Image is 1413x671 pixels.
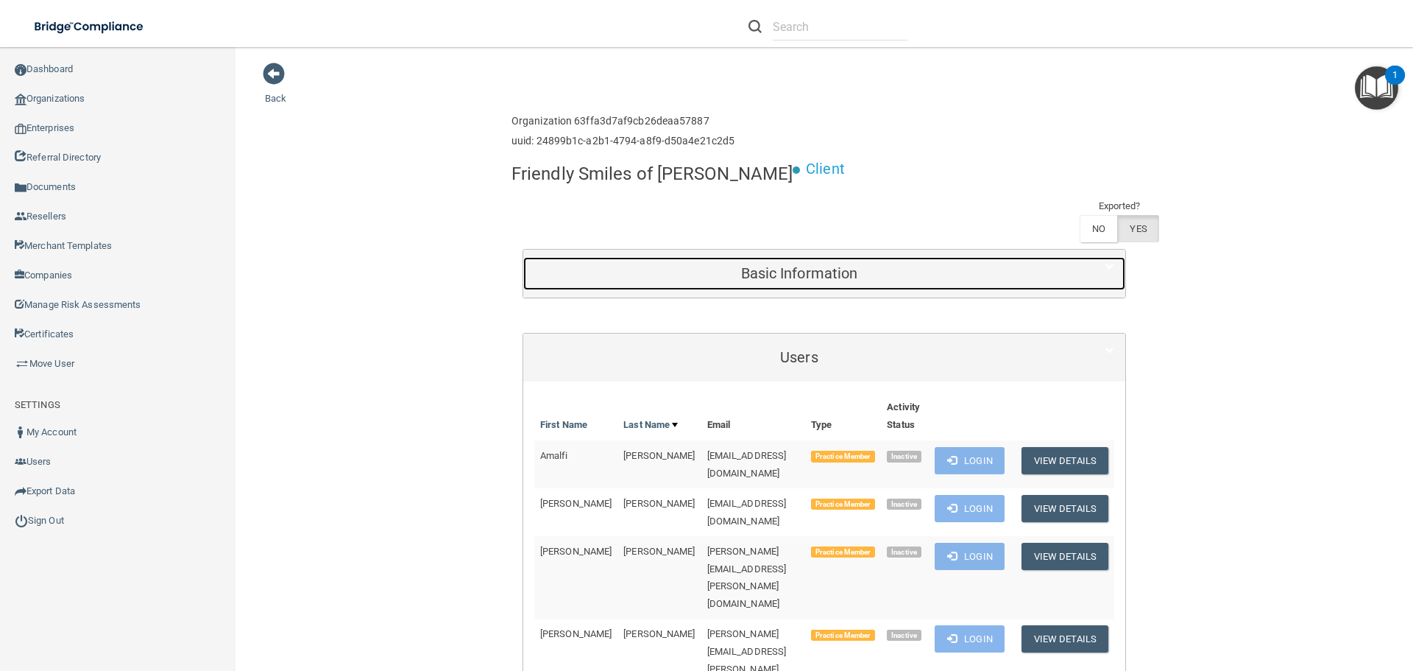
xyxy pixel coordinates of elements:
input: Search [773,13,907,41]
img: enterprise.0d942306.png [15,124,26,134]
span: Practice Member [811,547,875,558]
th: Type [805,393,881,440]
span: [PERSON_NAME] [623,628,695,639]
span: [PERSON_NAME][EMAIL_ADDRESS][PERSON_NAME][DOMAIN_NAME] [707,546,787,610]
a: Last Name [623,416,678,434]
h6: Organization 63ffa3d7af9cb26deaa57887 [511,116,734,127]
img: icon-users.e205127d.png [15,456,26,468]
img: ic-search.3b580494.png [748,20,762,33]
span: Amalfi [540,450,568,461]
img: icon-documents.8dae5593.png [15,182,26,194]
h5: Basic Information [534,265,1064,281]
span: [EMAIL_ADDRESS][DOMAIN_NAME] [707,450,787,479]
img: ic_reseller.de258add.png [15,211,26,222]
h6: uuid: 24899b1c-a2b1-4794-a8f9-d50a4e21c2d5 [511,136,734,147]
label: SETTINGS [15,396,60,414]
span: Practice Member [811,630,875,642]
img: icon-export.b9366987.png [15,485,26,497]
a: Back [265,75,286,104]
button: View Details [1021,447,1108,474]
img: ic_dashboard_dark.d01f4a41.png [15,64,26,76]
span: [PERSON_NAME] [623,450,695,461]
button: Login [935,495,1005,522]
iframe: Drift Widget Chat Controller [1339,569,1395,625]
th: Email [701,393,805,440]
span: Practice Member [811,451,875,463]
div: 1 [1392,75,1398,94]
span: [PERSON_NAME] [540,498,612,509]
span: Inactive [887,547,921,558]
h5: Users [534,349,1064,365]
img: ic_user_dark.df1a06c3.png [15,426,26,438]
span: Inactive [887,630,921,642]
span: [PERSON_NAME] [623,546,695,557]
span: Practice Member [811,499,875,510]
button: Login [935,625,1005,653]
img: bridge_compliance_login_screen.278c3ca4.svg [22,12,157,42]
label: NO [1080,215,1117,242]
button: View Details [1021,625,1108,653]
span: [PERSON_NAME] [540,546,612,557]
span: [PERSON_NAME] [623,498,695,509]
img: organization-icon.f8decf85.png [15,94,26,105]
button: View Details [1021,543,1108,570]
img: briefcase.64adab9b.png [15,356,29,371]
img: ic_power_dark.7ecde6b1.png [15,514,28,527]
h4: Friendly Smiles of [PERSON_NAME] [511,164,793,183]
button: Open Resource Center, 1 new notification [1355,66,1398,110]
span: [PERSON_NAME] [540,628,612,639]
span: Inactive [887,499,921,510]
a: Basic Information [534,257,1114,290]
a: First Name [540,416,587,434]
span: Inactive [887,451,921,463]
button: View Details [1021,495,1108,522]
th: Activity Status [881,393,929,440]
td: Exported? [1080,197,1159,215]
button: Login [935,447,1005,474]
a: Users [534,341,1114,374]
button: Login [935,543,1005,570]
p: Client [806,155,845,183]
span: [EMAIL_ADDRESS][DOMAIN_NAME] [707,498,787,527]
label: YES [1117,215,1158,242]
